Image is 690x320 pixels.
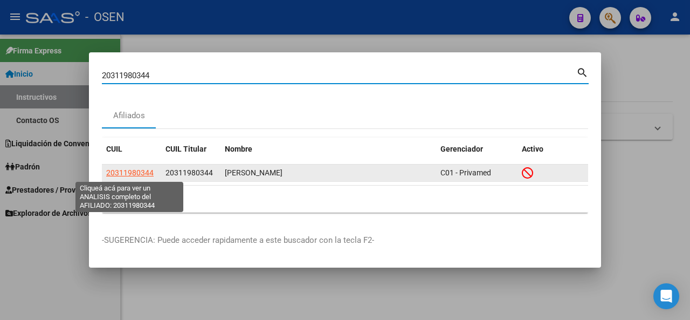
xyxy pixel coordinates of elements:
[161,138,220,161] datatable-header-cell: CUIL Titular
[440,145,483,153] span: Gerenciador
[517,138,588,161] datatable-header-cell: Activo
[522,145,543,153] span: Activo
[102,186,588,213] div: 1 total
[576,65,589,78] mat-icon: search
[220,138,436,161] datatable-header-cell: Nombre
[165,168,213,177] span: 20311980344
[653,283,679,309] div: Open Intercom Messenger
[436,138,517,161] datatable-header-cell: Gerenciador
[225,167,432,179] div: [PERSON_NAME]
[113,110,145,122] div: Afiliados
[440,168,491,177] span: C01 - Privamed
[102,138,161,161] datatable-header-cell: CUIL
[102,234,588,247] p: -SUGERENCIA: Puede acceder rapidamente a este buscador con la tecla F2-
[106,145,122,153] span: CUIL
[165,145,206,153] span: CUIL Titular
[225,145,252,153] span: Nombre
[106,168,154,177] span: 20311980344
